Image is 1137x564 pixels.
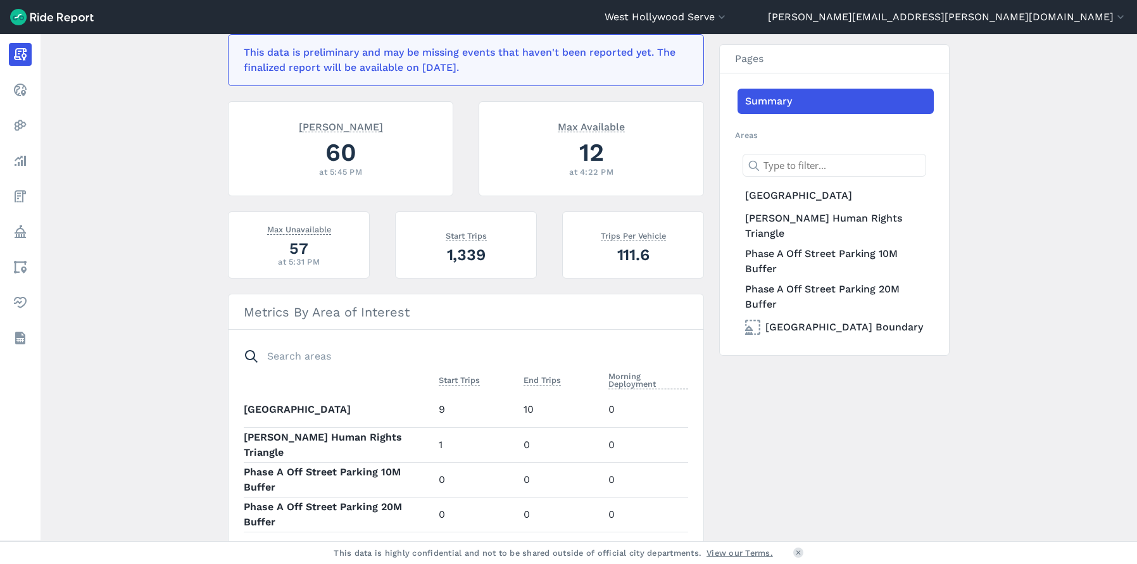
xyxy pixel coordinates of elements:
button: West Hollywood Serve [605,9,728,25]
a: View our Terms. [707,547,773,559]
td: 0 [603,392,688,427]
a: Realtime [9,78,32,101]
a: Phase A Off Street Parking 10M Buffer [738,244,934,279]
div: 1,339 [411,244,521,266]
a: [PERSON_NAME] Human Rights Triangle [738,208,934,244]
div: at 5:45 PM [244,166,437,178]
td: 0 [518,462,603,497]
td: 0 [603,497,688,532]
button: End Trips [524,373,561,388]
td: 9 [434,392,518,427]
span: Morning Deployment [608,369,688,389]
button: Morning Deployment [608,369,688,392]
td: 0 [603,427,688,462]
img: Ride Report [10,9,94,25]
a: [GEOGRAPHIC_DATA] [738,183,934,208]
input: Search areas [236,345,681,368]
span: [PERSON_NAME] [299,120,383,132]
th: Phase A Off Street Parking 20M Buffer [244,497,434,532]
a: Areas [9,256,32,279]
td: 0 [518,427,603,462]
div: 12 [494,135,688,170]
a: Heatmaps [9,114,32,137]
a: Analyze [9,149,32,172]
span: Trips Per Vehicle [601,229,666,241]
td: 10 [518,392,603,427]
a: [GEOGRAPHIC_DATA] Boundary [738,315,934,340]
input: Type to filter... [743,154,926,177]
div: at 5:31 PM [244,256,354,268]
a: Policy [9,220,32,243]
a: Summary [738,89,934,114]
h2: Areas [735,129,934,141]
td: 0 [603,462,688,497]
a: Datasets [9,327,32,349]
td: 0 [434,462,518,497]
h3: Metrics By Area of Interest [229,294,703,330]
a: Fees [9,185,32,208]
th: Phase A Off Street Parking 10M Buffer [244,462,434,497]
a: Report [9,43,32,66]
a: Health [9,291,32,314]
div: 60 [244,135,437,170]
span: Start Trips [439,373,480,385]
div: at 4:22 PM [494,166,688,178]
div: 111.6 [578,244,688,266]
span: Start Trips [446,229,487,241]
td: 0 [434,497,518,532]
td: 0 [518,497,603,532]
span: Max Available [558,120,625,132]
span: Max Unavailable [267,222,331,235]
button: [PERSON_NAME][EMAIL_ADDRESS][PERSON_NAME][DOMAIN_NAME] [768,9,1127,25]
button: Start Trips [439,373,480,388]
div: This data is preliminary and may be missing events that haven't been reported yet. The finalized ... [244,45,681,75]
span: End Trips [524,373,561,385]
h3: Pages [720,45,949,73]
div: 57 [244,237,354,260]
th: [GEOGRAPHIC_DATA] [244,392,434,427]
td: 1 [434,427,518,462]
th: [PERSON_NAME] Human Rights Triangle [244,427,434,462]
a: Phase A Off Street Parking 20M Buffer [738,279,934,315]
